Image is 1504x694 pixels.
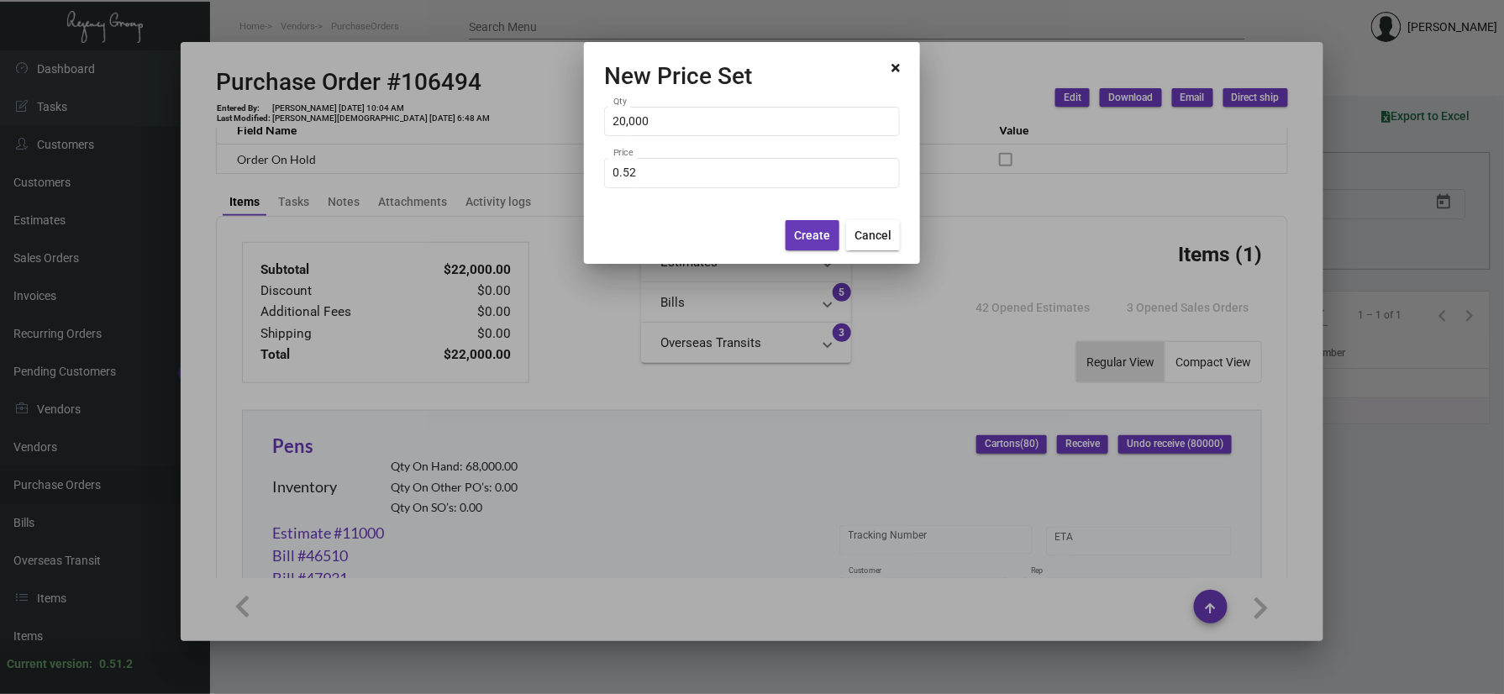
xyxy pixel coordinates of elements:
[795,229,831,242] span: Create
[855,229,891,242] span: Cancel
[7,655,92,673] div: Current version:
[604,62,752,91] h2: New Price Set
[99,655,133,673] div: 0.51.2
[846,220,900,250] button: Cancel
[786,220,839,250] button: Create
